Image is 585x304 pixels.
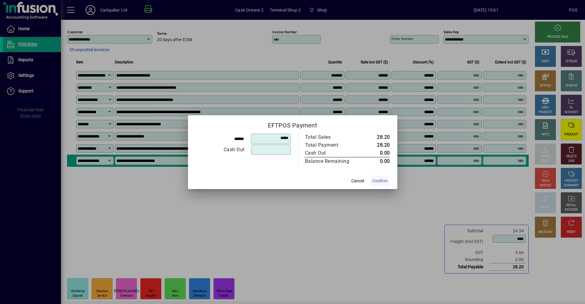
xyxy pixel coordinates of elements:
div: Cash Out [196,146,245,153]
div: Cash Out [305,149,356,157]
span: Confirm [372,178,388,184]
td: Total Payment [305,141,362,149]
button: Cancel [348,176,367,187]
td: Total Sales [305,133,362,141]
div: Balance Remaining [305,158,356,165]
td: 28.20 [362,133,390,141]
span: Cancel [351,178,364,184]
td: 28.20 [362,141,390,149]
td: 0.00 [362,157,390,165]
button: Confirm [370,176,390,187]
td: 0.00 [362,149,390,157]
h2: EFTPOS Payment [188,115,397,133]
